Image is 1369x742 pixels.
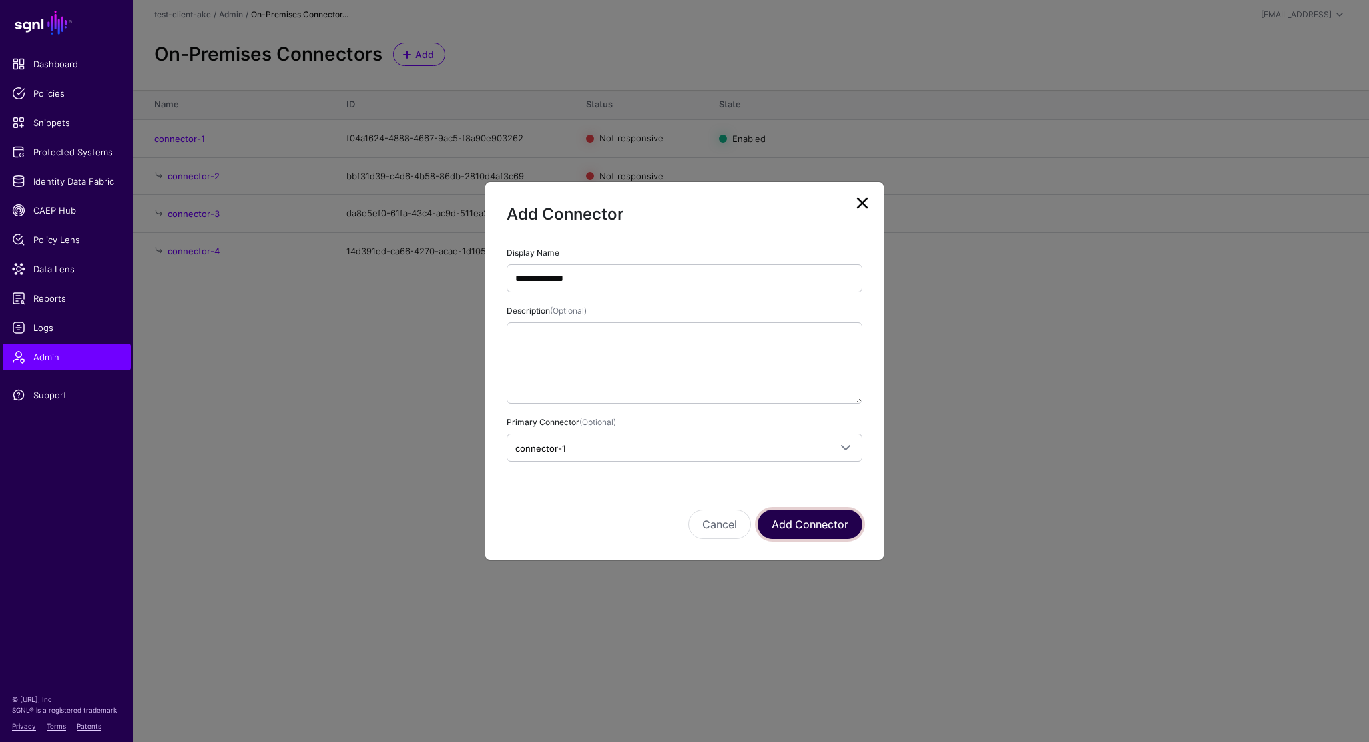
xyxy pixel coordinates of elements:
label: Primary Connector [507,416,616,428]
span: (Optional) [579,417,616,427]
button: Add Connector [758,510,862,539]
button: Cancel [688,510,751,539]
label: Description [507,305,587,317]
span: (Optional) [550,306,587,316]
span: connector-1 [515,443,566,454]
h2: Add Connector [507,203,862,226]
label: Display Name [507,247,559,259]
